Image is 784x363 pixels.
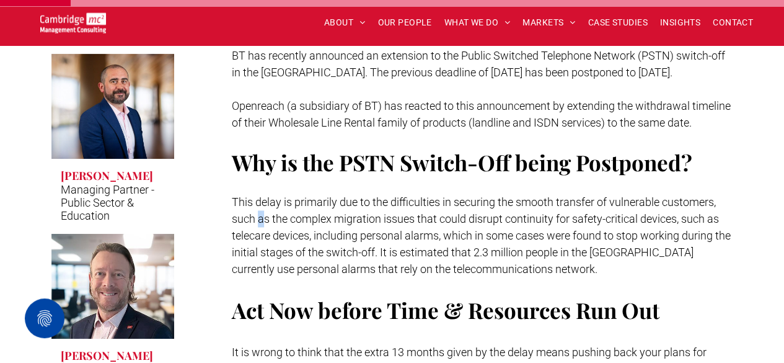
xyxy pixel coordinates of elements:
h3: [PERSON_NAME] [61,168,153,183]
span: BT has recently announced an extension to the Public Switched Telephone Network (PSTN) switch-off... [232,49,725,79]
p: Managing Partner - Public Sector & Education [61,183,165,222]
span: Why is the PSTN Switch-Off being Postponed? [232,148,692,177]
a: CONTACT [707,13,759,32]
a: INSIGHTS | PSTN Switch-Off Delayed to 2027: What this Means for You [51,233,175,339]
span: This delay is primarily due to the difficulties in securing the smooth transfer of vulnerable cus... [232,195,731,276]
a: Your Business Transformed | Cambridge Management Consulting [40,14,106,27]
a: ABOUT [318,13,372,32]
a: MARKETS [516,13,581,32]
a: INSIGHTS [654,13,707,32]
span: Act Now before Time & Resources Run Out [232,295,659,325]
span: Openreach (a subsidiary of BT) has reacted to this announcement by extending the withdrawal timel... [232,99,731,129]
a: WHAT WE DO [438,13,517,32]
a: Craig Cheney | Managing Partner - Public Sector & Education [51,53,175,159]
img: Go to Homepage [40,12,106,33]
a: OUR PEOPLE [371,13,438,32]
h3: [PERSON_NAME] [61,348,153,363]
a: CASE STUDIES [582,13,654,32]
